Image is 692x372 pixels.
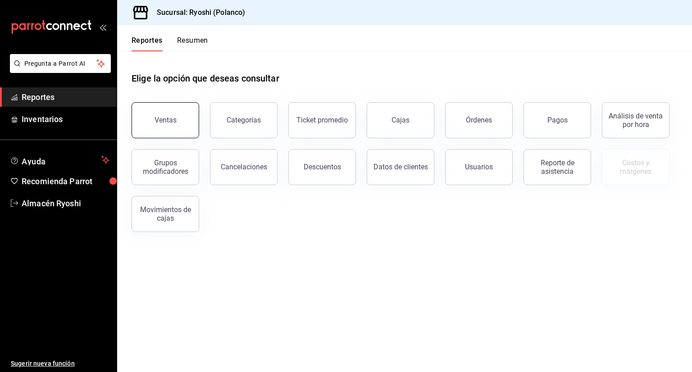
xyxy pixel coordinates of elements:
[221,163,267,171] div: Cancelaciones
[367,149,434,185] button: Datos de clientes
[288,102,356,138] button: Ticket promedio
[602,149,669,185] button: Contrata inventarios para ver este reporte
[304,163,341,171] div: Descuentos
[22,154,98,165] span: Ayuda
[602,102,669,138] button: Análisis de venta por hora
[132,102,199,138] button: Ventas
[10,54,111,73] button: Pregunta a Parrot AI
[132,72,279,85] h1: Elige la opción que deseas consultar
[22,197,109,209] span: Almacén Ryoshi
[132,196,199,232] button: Movimientos de cajas
[99,23,106,31] button: open_drawer_menu
[608,112,664,129] div: Análisis de venta por hora
[150,7,245,18] h3: Sucursal: Ryoshi (Polanco)
[137,159,193,176] div: Grupos modificadores
[132,36,163,51] button: Reportes
[227,116,261,124] div: Categorías
[210,149,278,185] button: Cancelaciones
[608,159,664,176] div: Costos y márgenes
[465,163,493,171] div: Usuarios
[155,116,177,124] div: Ventas
[132,149,199,185] button: Grupos modificadores
[22,91,109,103] span: Reportes
[445,149,513,185] button: Usuarios
[466,116,492,124] div: Órdenes
[137,205,193,222] div: Movimientos de cajas
[296,116,348,124] div: Ticket promedio
[529,159,585,176] div: Reporte de asistencia
[11,359,109,368] span: Sugerir nueva función
[288,149,356,185] button: Descuentos
[373,163,428,171] div: Datos de clientes
[445,102,513,138] button: Órdenes
[6,65,111,75] a: Pregunta a Parrot AI
[547,116,568,124] div: Pagos
[210,102,278,138] button: Categorías
[392,115,410,126] div: Cajas
[132,36,208,51] div: navigation tabs
[524,102,591,138] button: Pagos
[24,59,97,68] span: Pregunta a Parrot AI
[22,175,109,187] span: Recomienda Parrot
[367,102,434,138] a: Cajas
[22,113,109,125] span: Inventarios
[177,36,208,51] button: Resumen
[524,149,591,185] button: Reporte de asistencia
